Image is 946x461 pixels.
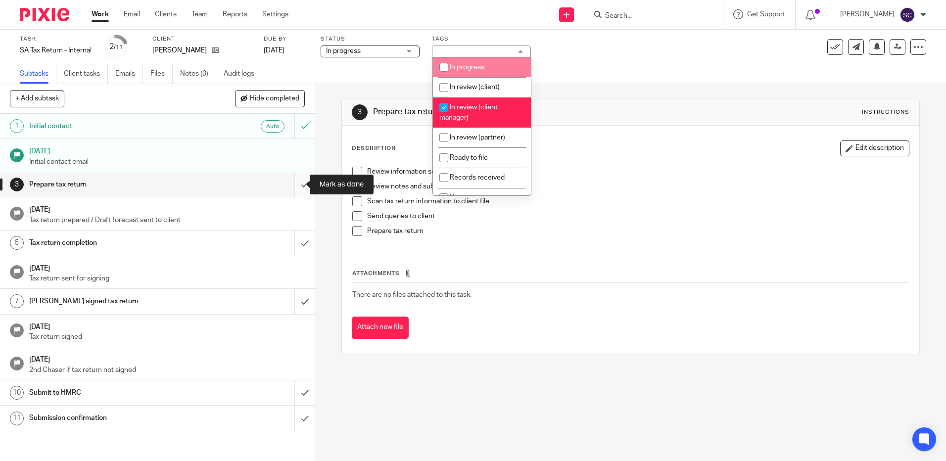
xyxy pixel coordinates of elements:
[29,157,305,167] p: Initial contact email
[235,90,305,107] button: Hide completed
[191,9,208,19] a: Team
[10,294,24,308] div: 7
[10,119,24,133] div: 1
[29,261,305,274] h1: [DATE]
[264,35,308,43] label: Due by
[367,182,908,191] p: Review notes and submission from previous years
[10,412,24,425] div: 11
[29,144,305,156] h1: [DATE]
[20,46,92,55] div: SA Tax Return - Internal
[223,9,247,19] a: Reports
[352,317,409,339] button: Attach new file
[152,46,207,55] p: [PERSON_NAME]
[604,12,693,21] input: Search
[10,236,24,250] div: 5
[352,271,400,276] span: Attachments
[439,104,498,121] span: In review (client manager)
[367,167,908,177] p: Review information sent by client
[29,215,305,225] p: Tax return prepared / Draft forecast sent to client
[29,352,305,365] h1: [DATE]
[862,108,909,116] div: Instructions
[352,104,368,120] div: 3
[29,320,305,332] h1: [DATE]
[10,178,24,191] div: 3
[29,235,199,250] h1: Tax return completion
[367,226,908,236] p: Prepare tax return
[321,35,420,43] label: Status
[152,35,251,43] label: Client
[224,64,262,84] a: Audit logs
[10,90,64,107] button: + Add subtask
[155,9,177,19] a: Clients
[29,119,199,134] h1: Initial contact
[367,196,908,206] p: Scan tax return information to client file
[373,107,652,117] h1: Prepare tax return
[29,411,199,425] h1: Submission confirmation
[747,11,785,18] span: Get Support
[20,35,92,43] label: Task
[450,134,505,141] span: In review (partner)
[10,386,24,400] div: 10
[109,41,123,52] div: 2
[262,9,288,19] a: Settings
[64,64,108,84] a: Client tasks
[352,291,472,298] span: There are no files attached to this task.
[180,64,216,84] a: Notes (0)
[450,154,488,161] span: Ready to file
[326,47,361,54] span: In progress
[29,365,305,375] p: 2nd Chaser if tax return not signed
[29,177,199,192] h1: Prepare tax return
[367,211,908,221] p: Send queries to client
[352,144,396,152] p: Description
[124,9,140,19] a: Email
[840,9,895,19] p: [PERSON_NAME]
[114,45,123,50] small: /11
[450,194,471,201] span: Urgent
[150,64,173,84] a: Files
[29,274,305,283] p: Tax return sent for signing
[261,120,284,133] div: Auto
[29,332,305,342] p: Tax return signed
[29,294,199,309] h1: [PERSON_NAME] signed tax return
[450,174,505,181] span: Records received
[115,64,143,84] a: Emails
[250,95,299,103] span: Hide completed
[264,47,284,54] span: [DATE]
[432,35,531,43] label: Tags
[29,385,199,400] h1: Submit to HMRC
[450,84,500,91] span: In review (client)
[450,64,484,71] span: In progress
[20,64,56,84] a: Subtasks
[899,7,915,23] img: svg%3E
[20,8,69,21] img: Pixie
[29,202,305,215] h1: [DATE]
[92,9,109,19] a: Work
[840,140,909,156] button: Edit description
